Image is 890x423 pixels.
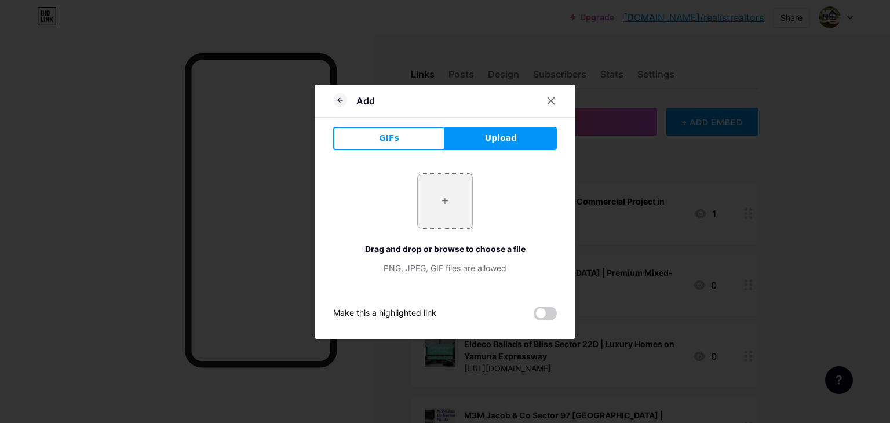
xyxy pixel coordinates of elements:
[333,307,436,320] div: Make this a highlighted link
[333,127,445,150] button: GIFs
[485,132,517,144] span: Upload
[445,127,557,150] button: Upload
[356,94,375,108] div: Add
[333,243,557,255] div: Drag and drop or browse to choose a file
[379,132,399,144] span: GIFs
[333,262,557,274] div: PNG, JPEG, GIF files are allowed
